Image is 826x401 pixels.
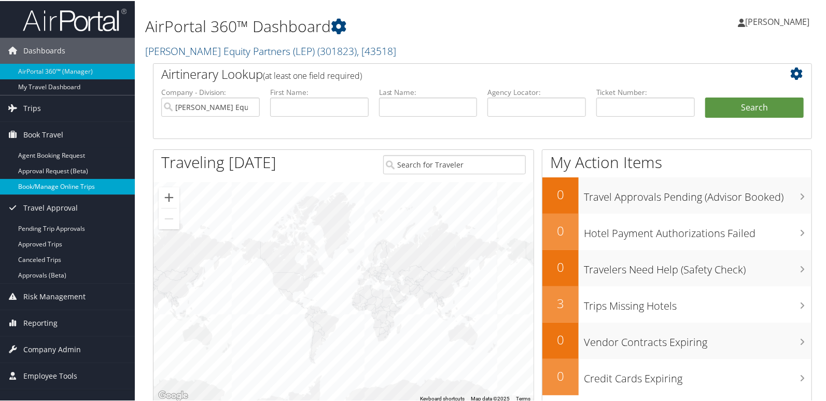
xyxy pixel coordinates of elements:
[23,121,63,147] span: Book Travel
[379,86,478,96] label: Last Name:
[542,294,579,311] h2: 3
[23,283,86,309] span: Risk Management
[584,184,811,203] h3: Travel Approvals Pending (Advisor Booked)
[542,185,579,202] h2: 0
[471,395,510,400] span: Map data ©2025
[584,329,811,349] h3: Vendor Contracts Expiring
[23,7,127,31] img: airportal-logo.png
[542,257,579,275] h2: 0
[161,64,749,82] h2: Airtinerary Lookup
[487,86,586,96] label: Agency Locator:
[23,336,81,362] span: Company Admin
[584,220,811,240] h3: Hotel Payment Authorizations Failed
[584,293,811,312] h3: Trips Missing Hotels
[145,43,396,57] a: [PERSON_NAME] Equity Partners (LEP)
[145,15,595,36] h1: AirPortal 360™ Dashboard
[542,249,811,285] a: 0Travelers Need Help (Safety Check)
[596,86,695,96] label: Ticket Number:
[542,150,811,172] h1: My Action Items
[542,213,811,249] a: 0Hotel Payment Authorizations Failed
[542,322,811,358] a: 0Vendor Contracts Expiring
[270,86,369,96] label: First Name:
[383,154,526,173] input: Search for Traveler
[542,330,579,348] h2: 0
[23,37,65,63] span: Dashboards
[542,285,811,322] a: 3Trips Missing Hotels
[516,395,530,400] a: Terms (opens in new tab)
[159,208,179,228] button: Zoom out
[23,94,41,120] span: Trips
[357,43,396,57] span: , [ 43518 ]
[542,221,579,239] h2: 0
[738,5,820,36] a: [PERSON_NAME]
[584,365,811,385] h3: Credit Cards Expiring
[161,150,276,172] h1: Traveling [DATE]
[263,69,362,80] span: (at least one field required)
[317,43,357,57] span: ( 301823 )
[542,366,579,384] h2: 0
[745,15,809,26] span: [PERSON_NAME]
[542,176,811,213] a: 0Travel Approvals Pending (Advisor Booked)
[584,256,811,276] h3: Travelers Need Help (Safety Check)
[542,358,811,394] a: 0Credit Cards Expiring
[23,194,78,220] span: Travel Approval
[23,309,58,335] span: Reporting
[23,362,77,388] span: Employee Tools
[705,96,804,117] button: Search
[159,186,179,207] button: Zoom in
[161,86,260,96] label: Company - Division:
